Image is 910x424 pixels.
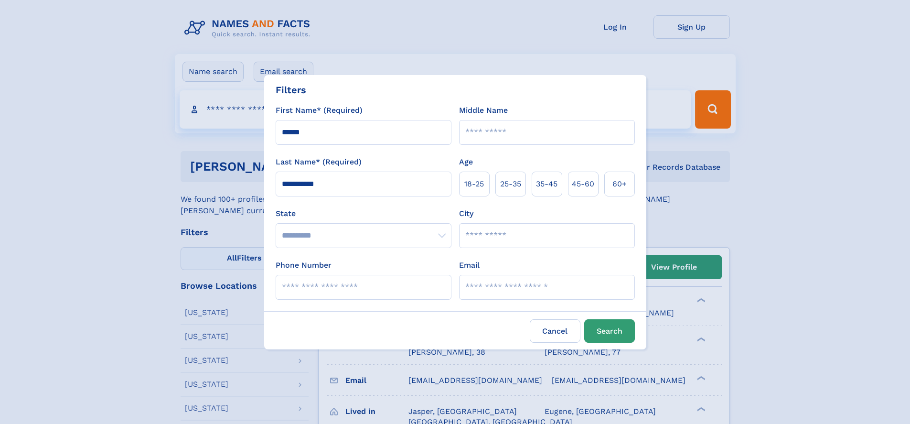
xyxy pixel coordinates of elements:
label: City [459,208,473,219]
span: 18‑25 [464,178,484,190]
span: 25‑35 [500,178,521,190]
label: Phone Number [276,260,332,271]
label: Cancel [530,319,580,343]
label: Email [459,260,480,271]
label: First Name* (Required) [276,105,363,116]
span: 35‑45 [536,178,557,190]
div: Filters [276,83,306,97]
label: State [276,208,451,219]
label: Middle Name [459,105,508,116]
label: Age [459,156,473,168]
button: Search [584,319,635,343]
label: Last Name* (Required) [276,156,362,168]
span: 60+ [612,178,627,190]
span: 45‑60 [572,178,594,190]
